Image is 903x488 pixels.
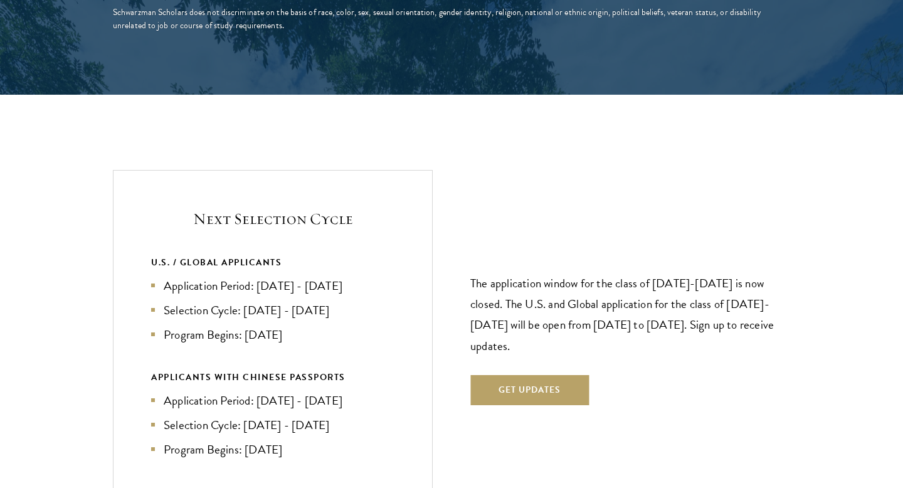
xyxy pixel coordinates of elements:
[151,326,394,344] li: Program Begins: [DATE]
[113,6,790,32] div: Schwarzman Scholars does not discriminate on the basis of race, color, sex, sexual orientation, g...
[151,369,394,385] div: APPLICANTS WITH CHINESE PASSPORTS
[470,273,790,356] p: The application window for the class of [DATE]-[DATE] is now closed. The U.S. and Global applicat...
[151,277,394,295] li: Application Period: [DATE] - [DATE]
[470,375,589,405] button: Get Updates
[151,208,394,230] h5: Next Selection Cycle
[151,391,394,410] li: Application Period: [DATE] - [DATE]
[151,416,394,434] li: Selection Cycle: [DATE] - [DATE]
[151,440,394,459] li: Program Begins: [DATE]
[151,301,394,319] li: Selection Cycle: [DATE] - [DATE]
[151,255,394,270] div: U.S. / GLOBAL APPLICANTS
